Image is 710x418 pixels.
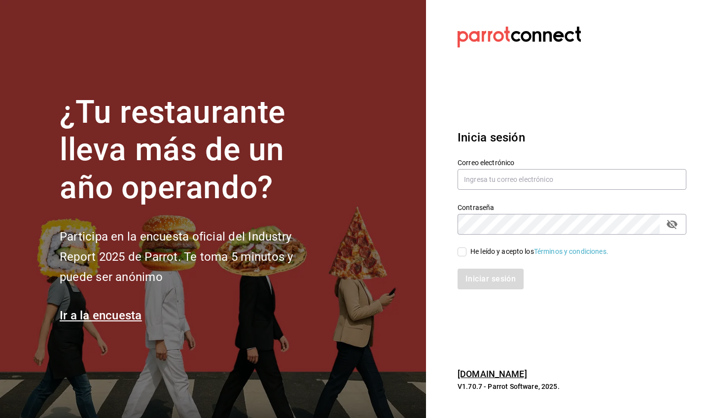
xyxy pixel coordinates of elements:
h3: Inicia sesión [458,129,686,146]
a: Ir a la encuesta [60,309,142,322]
div: He leído y acepto los [470,246,608,257]
a: [DOMAIN_NAME] [458,369,527,379]
h2: Participa en la encuesta oficial del Industry Report 2025 de Parrot. Te toma 5 minutos y puede se... [60,227,326,287]
label: Correo electrónico [458,159,686,166]
a: Términos y condiciones. [534,247,608,255]
button: passwordField [664,216,680,233]
label: Contraseña [458,204,686,210]
h1: ¿Tu restaurante lleva más de un año operando? [60,94,326,207]
p: V1.70.7 - Parrot Software, 2025. [458,382,686,391]
input: Ingresa tu correo electrónico [458,169,686,190]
